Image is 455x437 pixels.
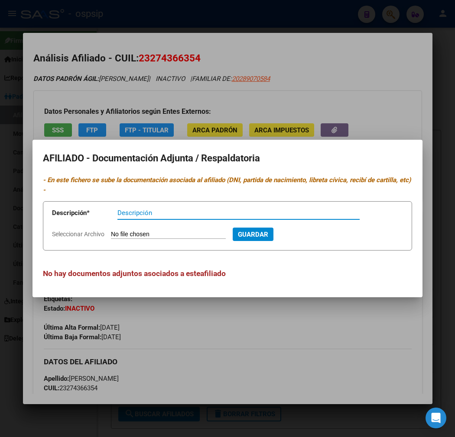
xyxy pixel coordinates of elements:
h3: No hay documentos adjuntos asociados a este [43,268,412,279]
span: Guardar [238,231,268,238]
span: afiliado [200,269,226,278]
p: Descripción [52,208,117,218]
div: Open Intercom Messenger [426,408,446,428]
i: - En este fichero se sube la documentación asociada al afiliado (DNI, partida de nacimiento, libr... [43,176,411,194]
button: Guardar [233,228,273,241]
h2: AFILIADO - Documentación Adjunta / Respaldatoria [43,150,412,167]
span: Seleccionar Archivo [52,231,104,238]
